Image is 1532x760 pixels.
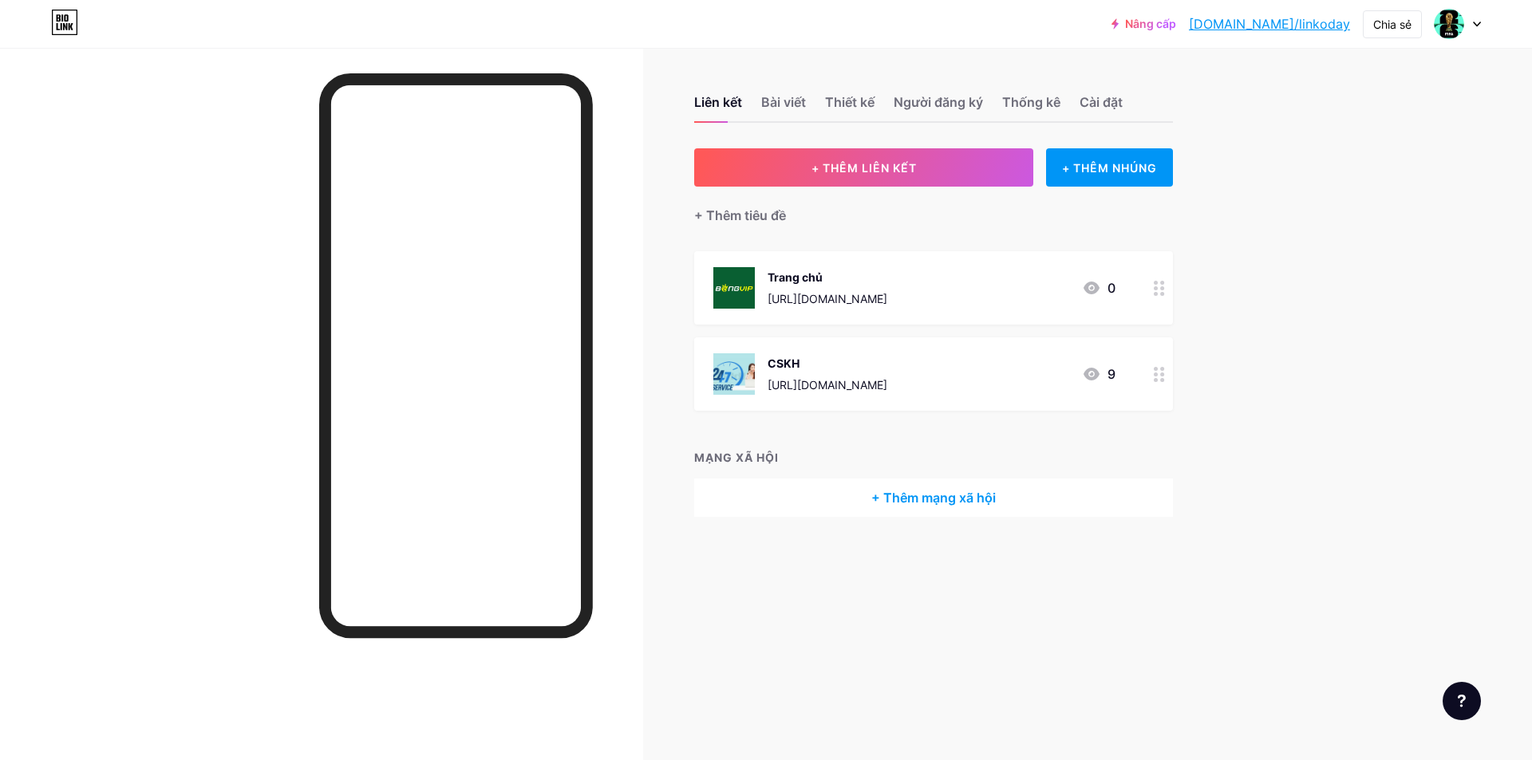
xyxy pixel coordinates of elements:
[811,161,917,175] font: + THÊM LIÊN KẾT
[825,94,875,110] font: Thiết kế
[694,94,742,110] font: Liên kết
[1434,9,1464,39] img: tím min
[768,378,887,392] font: [URL][DOMAIN_NAME]
[694,207,786,223] font: + Thêm tiêu đề
[1002,94,1060,110] font: Thống kê
[761,94,806,110] font: Bài viết
[894,94,983,110] font: Người đăng ký
[768,292,887,305] font: [URL][DOMAIN_NAME]
[1189,14,1350,33] a: [DOMAIN_NAME]/linkoday
[871,490,996,506] font: + Thêm mạng xã hội
[1080,94,1123,110] font: Cài đặt
[768,356,800,370] font: CSKH
[694,451,779,464] font: MẠNG XÃ HỘI
[694,148,1033,187] button: + THÊM LIÊN KẾT
[1373,18,1412,31] font: Chia sẻ
[768,270,823,284] font: Trang chủ
[1062,161,1157,175] font: + THÊM NHÚNG
[1125,17,1176,30] font: Nâng cấp
[1108,280,1115,296] font: 0
[713,267,755,309] img: Trang chủ
[713,353,755,395] img: CSKH
[1189,16,1350,32] font: [DOMAIN_NAME]/linkoday
[1108,366,1115,382] font: 9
